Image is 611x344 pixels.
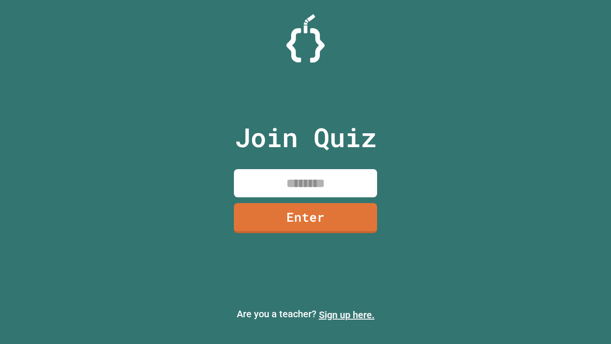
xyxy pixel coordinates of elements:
p: Are you a teacher? [8,307,603,322]
p: Join Quiz [235,118,377,157]
img: Logo.svg [286,14,325,63]
iframe: chat widget [532,264,601,305]
a: Enter [234,203,377,233]
a: Sign up here. [319,309,375,321]
iframe: chat widget [571,306,601,334]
